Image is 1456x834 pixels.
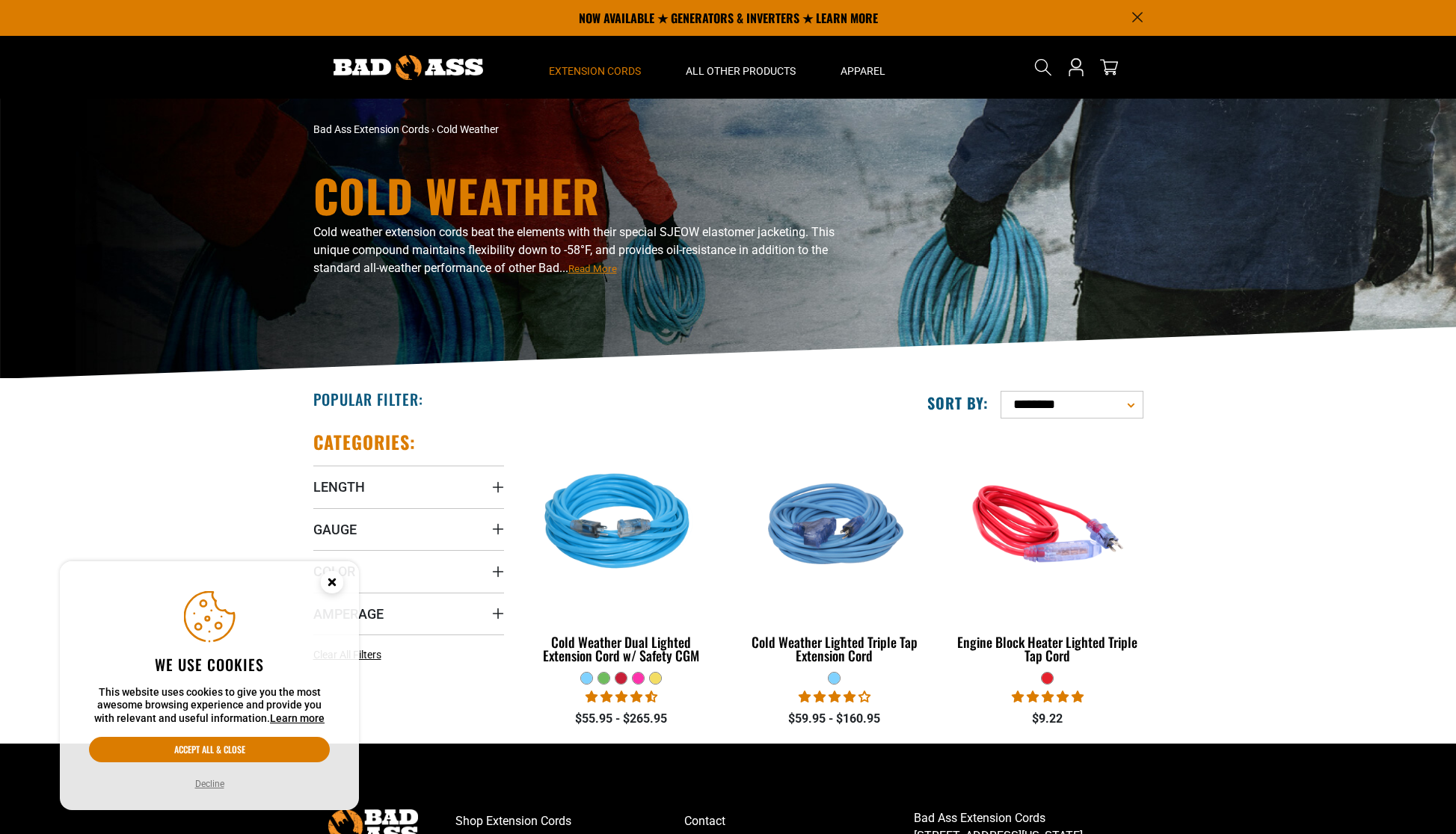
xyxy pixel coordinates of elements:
[89,655,330,674] h2: We use cookies
[684,809,914,833] a: Contact
[313,225,835,275] span: Cold weather extension cords beat the elements with their special SJEOW elastomer jacketing. This...
[313,478,365,495] span: Length
[526,635,717,662] div: Cold Weather Dual Lighted Extension Cord w/ Safety CGM
[89,686,330,726] p: This website uses cookies to give you the most awesome browsing experience and provide you with r...
[818,36,908,99] summary: Apparel
[313,593,504,634] summary: Amperage
[568,263,617,274] span: Read More
[527,438,716,610] img: Light Blue
[60,561,359,811] aside: Cookie Consent
[313,173,859,217] h1: Cold Weather
[455,809,685,833] a: Shop Extension Cords
[437,123,499,135] span: Cold Weather
[270,712,325,724] a: Learn more
[313,550,504,592] summary: Color
[739,710,930,728] div: $59.95 - $160.95
[740,438,929,610] img: Light Blue
[927,393,989,413] label: Sort by:
[549,64,641,78] span: Extension Cords
[739,430,930,671] a: Light Blue Cold Weather Lighted Triple Tap Extension Cord
[953,438,1142,610] img: red
[799,690,870,704] span: 4.18 stars
[686,64,796,78] span: All Other Products
[952,430,1143,671] a: red Engine Block Heater Lighted Triple Tap Cord
[431,123,434,135] span: ›
[89,737,330,762] button: Accept all & close
[526,430,717,671] a: Light Blue Cold Weather Dual Lighted Extension Cord w/ Safety CGM
[313,466,504,507] summary: Length
[313,389,423,409] h2: Popular Filter:
[1012,690,1084,704] span: 5.00 stars
[526,36,663,99] summary: Extension Cords
[841,64,885,78] span: Apparel
[313,521,357,538] span: Gauge
[313,122,859,138] nav: breadcrumbs
[526,710,717,728] div: $55.95 - $265.95
[313,123,429,135] a: Bad Ass Extension Cords
[1031,55,1055,79] summary: Search
[663,36,818,99] summary: All Other Products
[191,776,229,791] button: Decline
[952,710,1143,728] div: $9.22
[313,508,504,550] summary: Gauge
[739,635,930,662] div: Cold Weather Lighted Triple Tap Extension Cord
[952,635,1143,662] div: Engine Block Heater Lighted Triple Tap Cord
[313,430,417,454] h2: Categories:
[334,55,483,80] img: Bad Ass Extension Cords
[586,690,657,704] span: 4.62 stars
